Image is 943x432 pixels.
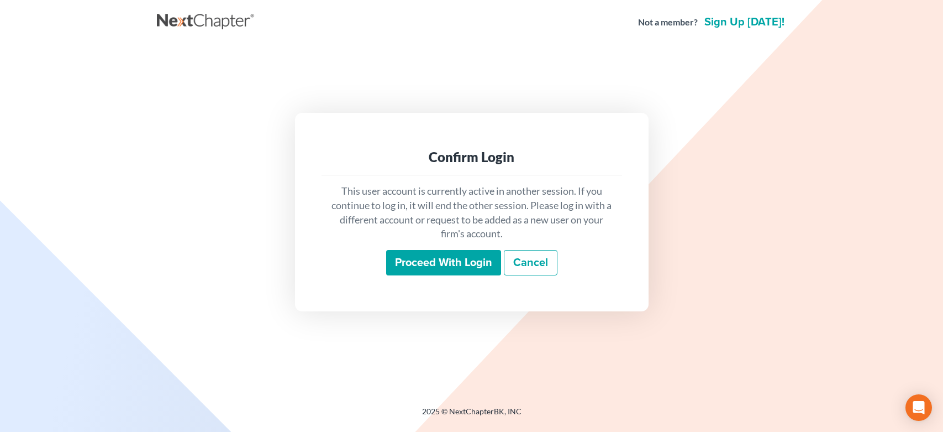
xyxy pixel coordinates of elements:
strong: Not a member? [638,16,698,29]
div: Open Intercom Messenger [905,394,932,421]
p: This user account is currently active in another session. If you continue to log in, it will end ... [330,184,613,241]
a: Cancel [504,250,557,275]
div: 2025 © NextChapterBK, INC [157,406,787,426]
a: Sign up [DATE]! [702,17,787,28]
input: Proceed with login [386,250,501,275]
div: Confirm Login [330,148,613,166]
